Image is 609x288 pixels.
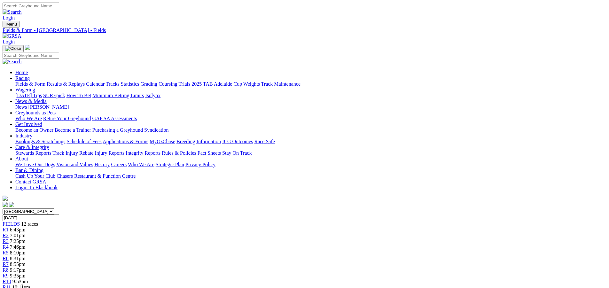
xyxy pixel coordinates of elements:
span: 6:43pm [10,227,26,232]
a: Bookings & Scratchings [15,139,65,144]
div: Industry [15,139,606,144]
a: Minimum Betting Limits [92,93,144,98]
a: Track Injury Rebate [52,150,93,156]
div: News & Media [15,104,606,110]
a: Chasers Restaurant & Function Centre [57,173,136,179]
a: Breeding Information [176,139,221,144]
a: Fact Sheets [198,150,221,156]
a: Privacy Policy [185,162,215,167]
button: Toggle navigation [3,21,20,27]
a: Retire Your Greyhound [43,116,91,121]
div: Racing [15,81,606,87]
a: [DATE] Tips [15,93,42,98]
img: twitter.svg [9,202,14,207]
a: Home [15,70,28,75]
span: 8:31pm [10,256,26,261]
a: Care & Integrity [15,144,49,150]
a: Syndication [144,127,168,133]
a: Integrity Reports [126,150,160,156]
a: 2025 TAB Adelaide Cup [191,81,242,87]
a: Grading [141,81,157,87]
a: Statistics [121,81,139,87]
a: Isolynx [145,93,160,98]
img: Close [5,46,21,51]
a: FIELDS [3,221,20,227]
a: Results & Replays [47,81,85,87]
a: R1 [3,227,9,232]
img: logo-grsa-white.png [3,196,8,201]
a: Contact GRSA [15,179,46,184]
span: R4 [3,244,9,250]
a: Weights [243,81,260,87]
a: About [15,156,28,161]
a: Industry [15,133,32,138]
input: Search [3,52,59,59]
span: Menu [6,22,17,27]
img: Search [3,59,22,65]
img: logo-grsa-white.png [25,45,30,50]
a: Login [3,39,15,44]
span: 7:46pm [10,244,26,250]
a: Login [3,15,15,20]
a: Calendar [86,81,105,87]
a: Purchasing a Greyhound [92,127,143,133]
button: Toggle navigation [3,45,24,52]
a: Schedule of Fees [66,139,101,144]
a: History [94,162,110,167]
a: Trials [178,81,190,87]
a: R5 [3,250,9,255]
a: Coursing [159,81,177,87]
div: Bar & Dining [15,173,606,179]
div: Care & Integrity [15,150,606,156]
a: News & Media [15,98,47,104]
a: R2 [3,233,9,238]
a: Cash Up Your Club [15,173,55,179]
span: R9 [3,273,9,278]
a: ICG Outcomes [222,139,253,144]
span: 8:10pm [10,250,26,255]
a: Stewards Reports [15,150,51,156]
a: Who We Are [128,162,154,167]
a: News [15,104,27,110]
a: Greyhounds as Pets [15,110,56,115]
a: Rules & Policies [162,150,196,156]
span: 12 races [21,221,38,227]
a: Fields & Form [15,81,45,87]
a: Become a Trainer [55,127,91,133]
img: facebook.svg [3,202,8,207]
a: Racing [15,75,30,81]
a: We Love Our Dogs [15,162,55,167]
div: Wagering [15,93,606,98]
a: Who We Are [15,116,42,121]
a: Fields & Form - [GEOGRAPHIC_DATA] - Fields [3,27,606,33]
a: R6 [3,256,9,261]
a: GAP SA Assessments [92,116,137,121]
span: 9:35pm [10,273,26,278]
a: R3 [3,238,9,244]
a: [PERSON_NAME] [28,104,69,110]
span: 9:53pm [12,279,28,284]
a: Wagering [15,87,35,92]
a: Race Safe [254,139,275,144]
div: Greyhounds as Pets [15,116,606,121]
a: How To Bet [66,93,91,98]
a: Stay On Track [222,150,252,156]
a: Track Maintenance [261,81,301,87]
a: R8 [3,267,9,273]
a: Tracks [106,81,120,87]
a: SUREpick [43,93,65,98]
span: 7:01pm [10,233,26,238]
input: Select date [3,214,59,221]
a: R7 [3,261,9,267]
img: GRSA [3,33,21,39]
div: Get Involved [15,127,606,133]
a: R10 [3,279,11,284]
